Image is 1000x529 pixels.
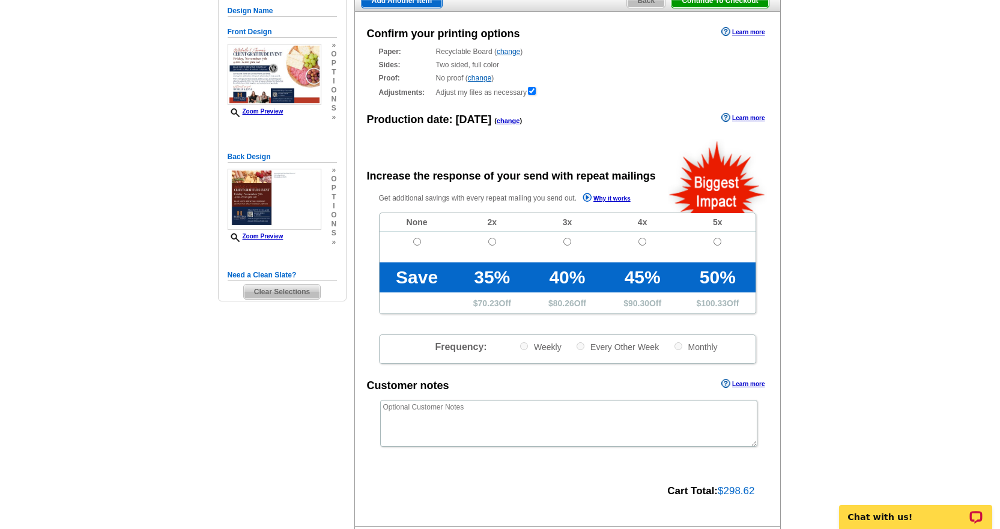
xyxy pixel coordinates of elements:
[530,213,605,232] td: 3x
[478,298,499,308] span: 70.23
[455,213,530,232] td: 2x
[667,485,718,497] strong: Cart Total:
[379,46,432,57] strong: Paper:
[379,87,432,98] strong: Adjustments:
[721,27,765,37] a: Learn more
[721,379,765,388] a: Learn more
[331,77,336,86] span: i
[680,292,755,313] td: $ Off
[718,485,754,497] span: $298.62
[380,213,455,232] td: None
[331,229,336,238] span: s
[331,193,336,202] span: t
[331,41,336,50] span: »
[721,113,765,122] a: Learn more
[680,262,755,292] td: 50%
[553,298,574,308] span: 80.26
[701,298,727,308] span: 100.33
[468,74,491,82] a: change
[331,220,336,229] span: n
[831,491,1000,529] iframe: LiveChat chat widget
[331,238,336,247] span: »
[331,166,336,175] span: »
[575,341,659,352] label: Every Other Week
[577,342,584,350] input: Every Other Week
[228,5,337,17] h5: Design Name
[228,270,337,281] h5: Need a Clean Slate?
[331,202,336,211] span: i
[668,139,767,213] img: biggestImpact.png
[244,285,320,299] span: Clear Selections
[228,26,337,38] h5: Front Design
[435,342,486,352] span: Frequency:
[228,44,321,106] img: small-thumb.jpg
[583,193,631,205] a: Why it works
[520,342,528,350] input: Weekly
[494,117,522,124] span: ( )
[331,86,336,95] span: o
[367,112,523,128] div: Production date:
[331,59,336,68] span: p
[680,213,755,232] td: 5x
[530,262,605,292] td: 40%
[228,169,321,231] img: small-thumb.jpg
[497,47,520,56] a: change
[331,95,336,104] span: n
[367,26,520,42] div: Confirm your printing options
[456,113,492,125] span: [DATE]
[379,86,756,98] div: Adjust my files as necessary
[379,46,756,57] div: Recyclable Board ( )
[228,233,283,240] a: Zoom Preview
[605,262,680,292] td: 45%
[455,292,530,313] td: $ Off
[519,341,562,352] label: Weekly
[331,211,336,220] span: o
[530,292,605,313] td: $ Off
[379,73,756,83] div: No proof ( )
[380,262,455,292] td: Save
[674,342,682,350] input: Monthly
[379,73,432,83] strong: Proof:
[379,192,656,205] p: Get additional savings with every repeat mailing you send out.
[367,168,656,184] div: Increase the response of your send with repeat mailings
[497,117,520,124] a: change
[331,50,336,59] span: o
[673,341,718,352] label: Monthly
[605,292,680,313] td: $ Off
[455,262,530,292] td: 35%
[331,104,336,113] span: s
[367,378,449,394] div: Customer notes
[228,151,337,163] h5: Back Design
[628,298,649,308] span: 90.30
[379,59,756,70] div: Two sided, full color
[228,108,283,115] a: Zoom Preview
[379,59,432,70] strong: Sides:
[605,213,680,232] td: 4x
[331,68,336,77] span: t
[331,184,336,193] span: p
[331,113,336,122] span: »
[331,175,336,184] span: o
